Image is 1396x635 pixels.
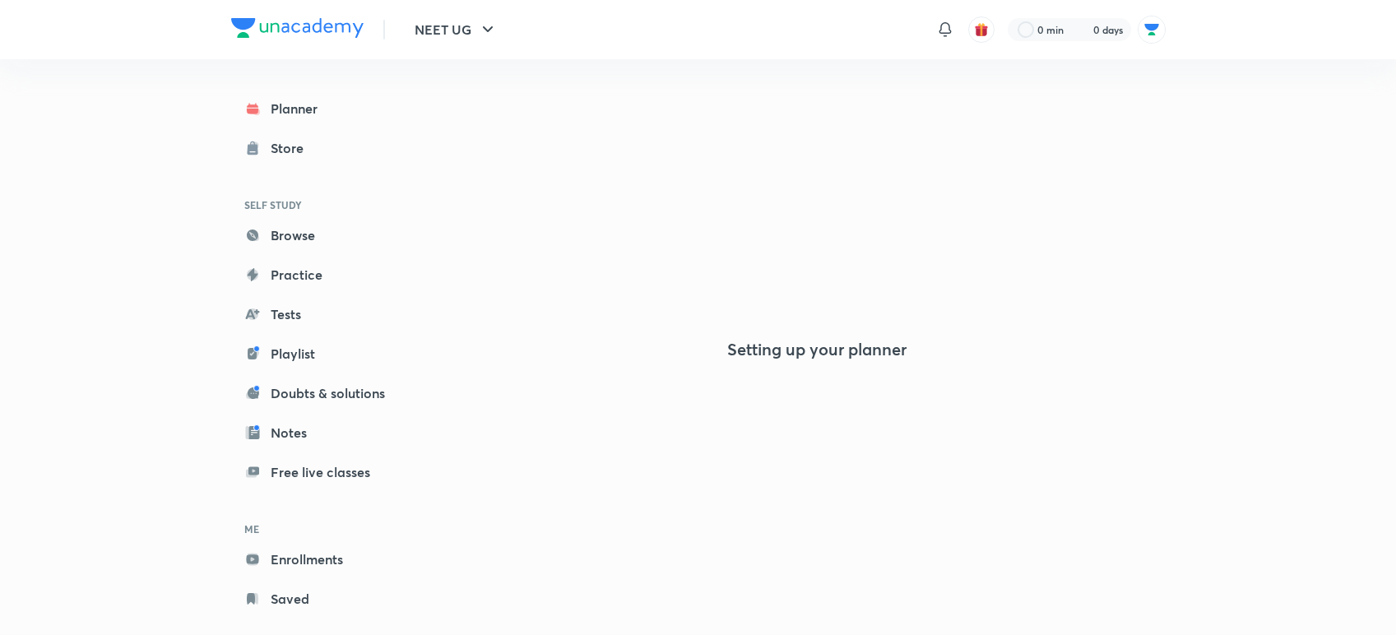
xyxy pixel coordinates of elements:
[231,377,422,410] a: Doubts & solutions
[231,582,422,615] a: Saved
[231,416,422,449] a: Notes
[727,340,907,359] h4: Setting up your planner
[231,298,422,331] a: Tests
[231,515,422,543] h6: ME
[231,219,422,252] a: Browse
[1138,16,1166,44] img: Abhishek Singh
[231,92,422,125] a: Planner
[231,258,422,291] a: Practice
[968,16,995,43] button: avatar
[974,22,989,37] img: avatar
[231,18,364,42] a: Company Logo
[231,543,422,576] a: Enrollments
[231,456,422,489] a: Free live classes
[231,132,422,165] a: Store
[231,337,422,370] a: Playlist
[231,18,364,38] img: Company Logo
[231,191,422,219] h6: SELF STUDY
[1074,21,1090,38] img: streak
[405,13,508,46] button: NEET UG
[271,138,313,158] div: Store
